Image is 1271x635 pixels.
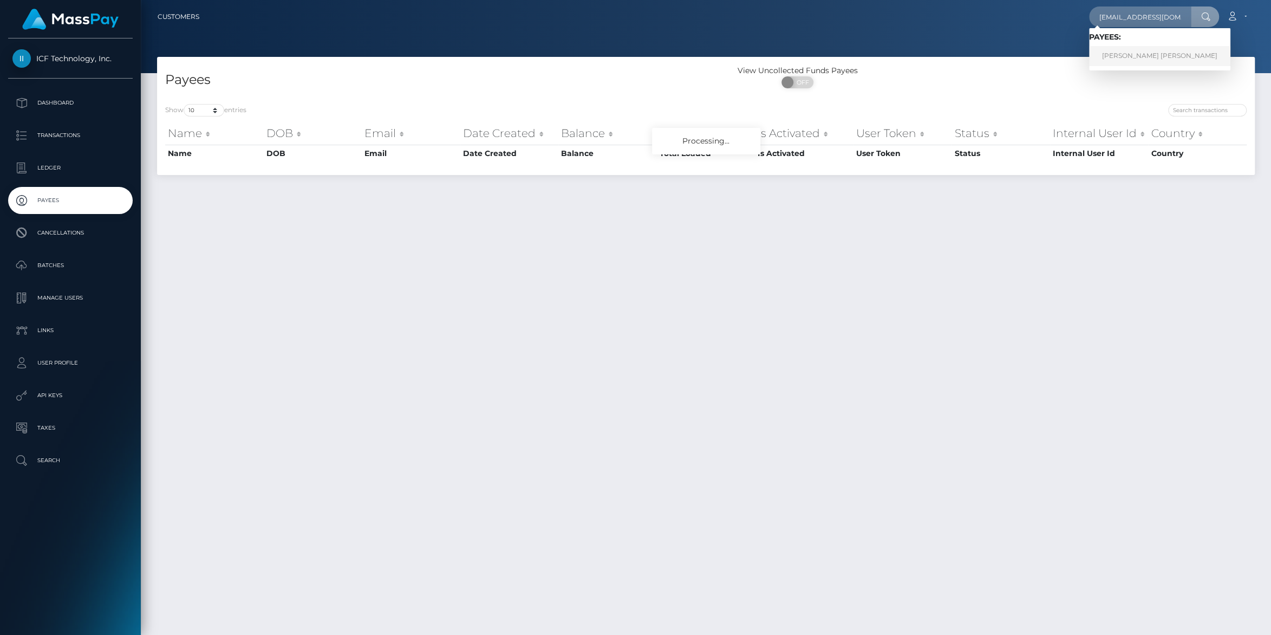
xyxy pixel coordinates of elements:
p: Transactions [12,127,128,144]
a: Payees [8,187,133,214]
div: Processing... [652,128,760,154]
th: Total Loaded [657,122,755,144]
th: DOB [264,145,362,162]
p: Batches [12,257,128,274]
p: Manage Users [12,290,128,306]
th: Date Created [460,145,559,162]
a: Links [8,317,133,344]
th: Balance [558,145,657,162]
select: Showentries [184,104,224,116]
th: Status [951,145,1050,162]
th: Status [951,122,1050,144]
a: [PERSON_NAME] [PERSON_NAME] [1089,46,1230,66]
label: Show entries [165,104,246,116]
h4: Payees [165,70,698,89]
a: API Keys [8,382,133,409]
p: User Profile [12,355,128,371]
a: Customers [158,5,199,28]
th: Is Activated [755,122,853,144]
p: API Keys [12,387,128,404]
a: Batches [8,252,133,279]
a: Cancellations [8,219,133,247]
img: ICF Technology, Inc. [12,49,31,68]
div: View Uncollected Funds Payees [706,65,889,76]
img: MassPay Logo [22,9,119,30]
span: OFF [787,76,814,88]
th: Name [165,145,264,162]
a: Taxes [8,414,133,442]
th: User Token [853,145,952,162]
p: Taxes [12,420,128,436]
p: Ledger [12,160,128,176]
th: Is Activated [755,145,853,162]
a: Dashboard [8,89,133,116]
p: Payees [12,192,128,209]
p: Cancellations [12,225,128,241]
a: Manage Users [8,284,133,312]
input: Search... [1089,7,1191,27]
a: Ledger [8,154,133,182]
p: Search [12,452,128,469]
th: Date Created [460,122,559,144]
th: User Token [853,122,952,144]
th: Name [165,122,264,144]
th: Internal User Id [1050,145,1149,162]
p: Dashboard [12,95,128,111]
span: ICF Technology, Inc. [8,54,133,63]
h6: Payees: [1089,33,1230,42]
a: Search [8,447,133,474]
th: DOB [264,122,362,144]
th: Balance [558,122,657,144]
th: Email [362,145,460,162]
th: Country [1148,122,1247,144]
p: Links [12,322,128,339]
a: Transactions [8,122,133,149]
th: Country [1148,145,1247,162]
input: Search transactions [1168,104,1247,116]
th: Email [362,122,460,144]
a: User Profile [8,349,133,377]
th: Internal User Id [1050,122,1149,144]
